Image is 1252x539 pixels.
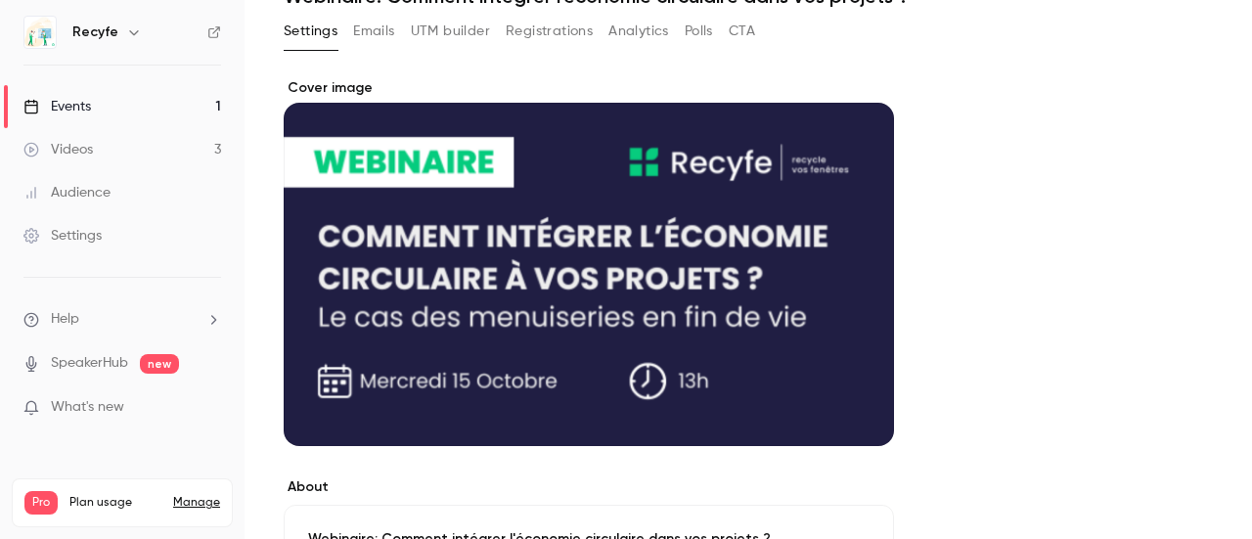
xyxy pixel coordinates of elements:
section: Cover image [284,78,894,446]
button: Emails [353,16,394,47]
div: Settings [23,226,102,246]
label: Cover image [284,78,894,98]
span: Pro [24,491,58,515]
div: Audience [23,183,111,202]
span: Plan usage [69,495,161,511]
img: Recyfe [24,17,56,48]
button: UTM builder [411,16,490,47]
span: new [140,354,179,374]
span: What's new [51,397,124,418]
span: Help [51,309,79,330]
button: CTA [729,16,755,47]
div: Events [23,97,91,116]
h6: Recyfe [72,22,118,42]
a: Manage [173,495,220,511]
div: Videos [23,140,93,159]
button: Polls [685,16,713,47]
button: Analytics [608,16,669,47]
button: Settings [284,16,337,47]
a: SpeakerHub [51,353,128,374]
button: Registrations [506,16,593,47]
li: help-dropdown-opener [23,309,221,330]
label: About [284,477,894,497]
iframe: Noticeable Trigger [198,399,221,417]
